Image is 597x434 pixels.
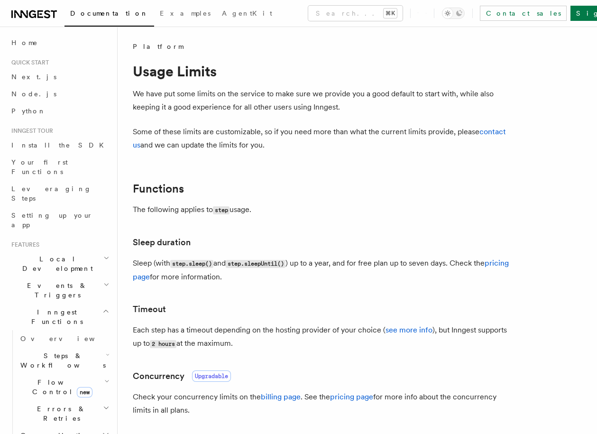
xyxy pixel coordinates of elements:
[17,378,104,397] span: Flow Control
[70,9,148,17] span: Documentation
[11,107,46,115] span: Python
[308,6,403,21] button: Search...⌘K
[8,180,111,207] a: Leveraging Steps
[133,182,184,195] a: Functions
[17,347,111,374] button: Steps & Workflows
[133,257,512,284] p: Sleep (with and ) up to a year, and for free plan up to seven days. Check the for more information.
[133,236,191,249] a: Sleep duration
[133,369,231,383] a: ConcurrencyUpgradable
[213,206,230,214] code: step
[480,6,567,21] a: Contact sales
[8,102,111,120] a: Python
[386,325,432,334] a: see more info
[133,87,512,114] p: We have put some limits on the service to make sure we provide you a good default to start with, ...
[8,281,103,300] span: Events & Triggers
[222,9,272,17] span: AgentKit
[150,340,176,348] code: 2 hours
[133,303,166,316] a: Timeout
[8,207,111,233] a: Setting up your app
[8,59,49,66] span: Quick start
[8,241,39,249] span: Features
[17,404,103,423] span: Errors & Retries
[8,307,102,326] span: Inngest Functions
[8,127,53,135] span: Inngest tour
[442,8,465,19] button: Toggle dark mode
[261,392,301,401] a: billing page
[133,63,512,80] h1: Usage Limits
[216,3,278,26] a: AgentKit
[11,90,56,98] span: Node.js
[133,42,183,51] span: Platform
[8,277,111,304] button: Events & Triggers
[133,323,512,351] p: Each step has a timeout depending on the hosting provider of your choice ( ), but Inngest support...
[77,387,92,397] span: new
[17,351,106,370] span: Steps & Workflows
[330,392,373,401] a: pricing page
[8,85,111,102] a: Node.js
[8,250,111,277] button: Local Development
[170,260,213,268] code: step.sleep()
[11,73,56,81] span: Next.js
[64,3,154,27] a: Documentation
[8,254,103,273] span: Local Development
[11,38,38,47] span: Home
[133,125,512,152] p: Some of these limits are customizable, so if you need more than what the current limits provide, ...
[8,137,111,154] a: Install the SDK
[20,335,118,342] span: Overview
[11,212,93,229] span: Setting up your app
[8,154,111,180] a: Your first Functions
[384,9,397,18] kbd: ⌘K
[11,141,110,149] span: Install the SDK
[160,9,211,17] span: Examples
[133,390,512,417] p: Check your concurrency limits on the . See the for more info about the concurrency limits in all ...
[11,158,68,175] span: Your first Functions
[8,304,111,330] button: Inngest Functions
[17,400,111,427] button: Errors & Retries
[8,68,111,85] a: Next.js
[192,370,231,382] span: Upgradable
[226,260,285,268] code: step.sleepUntil()
[8,34,111,51] a: Home
[154,3,216,26] a: Examples
[17,374,111,400] button: Flow Controlnew
[11,185,92,202] span: Leveraging Steps
[133,203,512,217] p: The following applies to usage.
[17,330,111,347] a: Overview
